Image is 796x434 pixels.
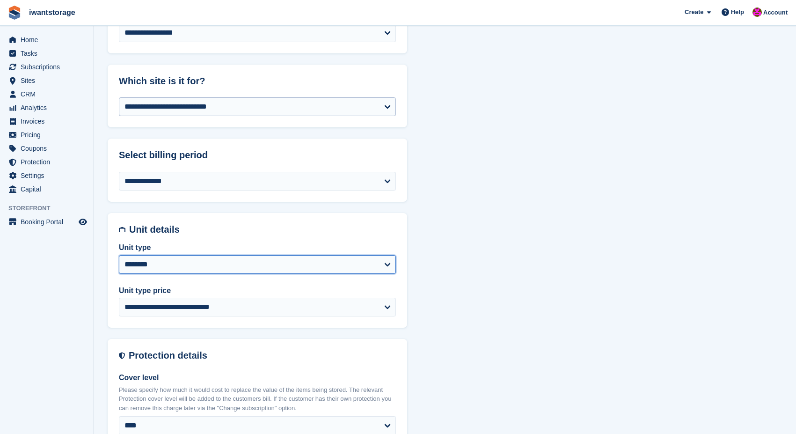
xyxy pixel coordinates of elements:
[5,74,88,87] a: menu
[5,142,88,155] a: menu
[77,216,88,228] a: Preview store
[5,155,88,169] a: menu
[21,215,77,228] span: Booking Portal
[21,169,77,182] span: Settings
[21,142,77,155] span: Coupons
[129,224,396,235] h2: Unit details
[21,183,77,196] span: Capital
[119,385,396,413] p: Please specify how much it would cost to replace the value of the items being stored. The relevan...
[21,128,77,141] span: Pricing
[5,33,88,46] a: menu
[731,7,744,17] span: Help
[21,115,77,128] span: Invoices
[119,285,396,296] label: Unit type price
[119,372,396,383] label: Cover level
[25,5,79,20] a: iwantstorage
[21,33,77,46] span: Home
[7,6,22,20] img: stora-icon-8386f47178a22dfd0bd8f6a31ec36ba5ce8667c1dd55bd0f319d3a0aa187defe.svg
[5,88,88,101] a: menu
[119,242,396,253] label: Unit type
[8,204,93,213] span: Storefront
[763,8,788,17] span: Account
[5,60,88,74] a: menu
[5,101,88,114] a: menu
[21,74,77,87] span: Sites
[5,128,88,141] a: menu
[5,115,88,128] a: menu
[5,47,88,60] a: menu
[119,224,125,235] img: unit-details-icon-595b0c5c156355b767ba7b61e002efae458ec76ed5ec05730b8e856ff9ea34a9.svg
[21,101,77,114] span: Analytics
[21,88,77,101] span: CRM
[5,169,88,182] a: menu
[129,350,396,361] h2: Protection details
[21,155,77,169] span: Protection
[685,7,703,17] span: Create
[752,7,762,17] img: Jonathan
[21,60,77,74] span: Subscriptions
[119,350,125,361] img: insurance-details-icon-731ffda60807649b61249b889ba3c5e2b5c27d34e2e1fb37a309f0fde93ff34a.svg
[119,76,396,87] h2: Which site is it for?
[21,47,77,60] span: Tasks
[119,150,396,161] h2: Select billing period
[5,183,88,196] a: menu
[5,215,88,228] a: menu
